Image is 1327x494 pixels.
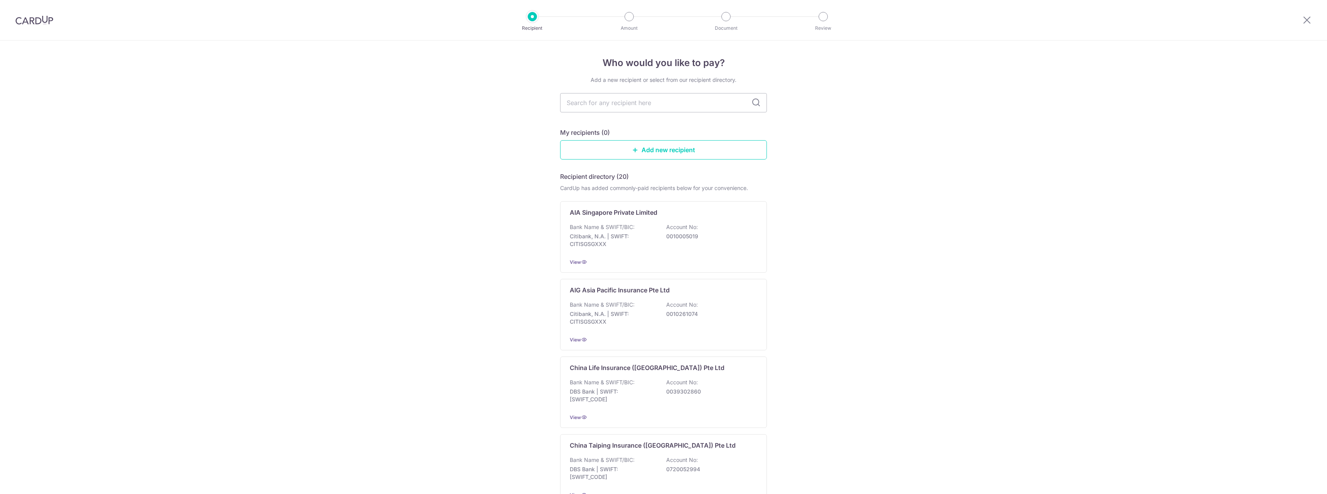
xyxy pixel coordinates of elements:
[666,233,753,240] p: 0010005019
[697,24,755,32] p: Document
[570,465,656,481] p: DBS Bank | SWIFT: [SWIFT_CODE]
[570,414,581,420] a: View
[666,465,753,473] p: 0720052994
[570,388,656,403] p: DBS Bank | SWIFT: [SWIFT_CODE]
[560,140,767,160] a: Add new recipient
[570,259,581,265] a: View
[601,24,658,32] p: Amount
[1278,471,1319,490] iframe: Opens a widget where you can find more information
[795,24,852,32] p: Review
[560,76,767,84] div: Add a new recipient or select from our recipient directory.
[560,93,767,112] input: Search for any recipient here
[570,208,657,217] p: AIA Singapore Private Limited
[666,456,698,464] p: Account No:
[560,56,767,70] h4: Who would you like to pay?
[504,24,561,32] p: Recipient
[666,223,698,231] p: Account No:
[15,15,53,25] img: CardUp
[570,456,635,464] p: Bank Name & SWIFT/BIC:
[570,223,635,231] p: Bank Name & SWIFT/BIC:
[560,184,767,192] div: CardUp has added commonly-paid recipients below for your convenience.
[570,285,670,295] p: AIG Asia Pacific Insurance Pte Ltd
[570,310,656,326] p: Citibank, N.A. | SWIFT: CITISGSGXXX
[666,301,698,309] p: Account No:
[560,128,610,137] h5: My recipients (0)
[666,388,753,396] p: 0039302860
[570,363,724,372] p: China Life Insurance ([GEOGRAPHIC_DATA]) Pte Ltd
[666,379,698,386] p: Account No:
[666,310,753,318] p: 0010261074
[560,172,629,181] h5: Recipient directory (20)
[570,301,635,309] p: Bank Name & SWIFT/BIC:
[570,379,635,386] p: Bank Name & SWIFT/BIC:
[570,233,656,248] p: Citibank, N.A. | SWIFT: CITISGSGXXX
[570,441,736,450] p: China Taiping Insurance ([GEOGRAPHIC_DATA]) Pte Ltd
[570,337,581,343] a: View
